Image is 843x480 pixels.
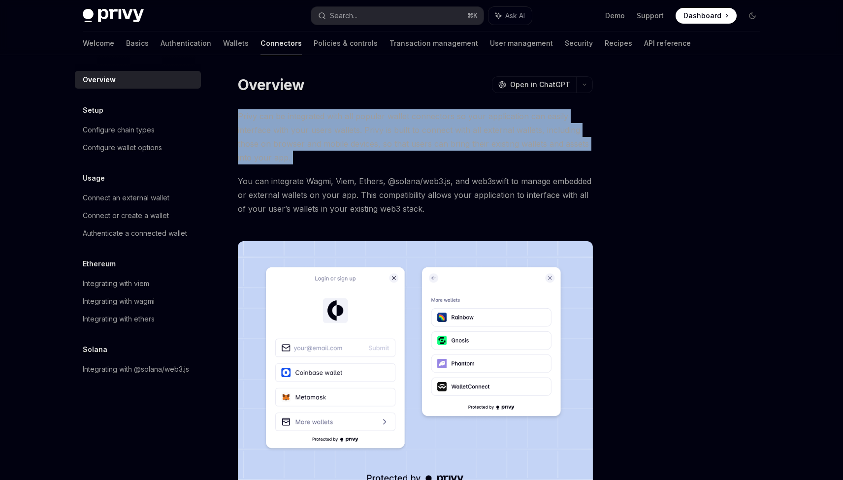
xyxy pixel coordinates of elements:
a: Welcome [83,32,114,55]
button: Search...⌘K [311,7,484,25]
div: Search... [330,10,357,22]
span: ⌘ K [467,12,478,20]
div: Integrating with @solana/web3.js [83,363,189,375]
a: Support [637,11,664,21]
a: API reference [644,32,691,55]
h5: Ethereum [83,258,116,270]
h5: Usage [83,172,105,184]
a: Transaction management [389,32,478,55]
h1: Overview [238,76,304,94]
a: Connect an external wallet [75,189,201,207]
div: Authenticate a connected wallet [83,227,187,239]
button: Ask AI [488,7,532,25]
a: Authenticate a connected wallet [75,224,201,242]
button: Open in ChatGPT [492,76,576,93]
a: Integrating with @solana/web3.js [75,360,201,378]
span: Ask AI [505,11,525,21]
a: Dashboard [676,8,737,24]
h5: Solana [83,344,107,355]
span: You can integrate Wagmi, Viem, Ethers, @solana/web3.js, and web3swift to manage embedded or exter... [238,174,593,216]
a: Authentication [161,32,211,55]
a: Security [565,32,593,55]
div: Integrating with ethers [83,313,155,325]
a: Policies & controls [314,32,378,55]
a: Connect or create a wallet [75,207,201,224]
a: User management [490,32,553,55]
a: Integrating with viem [75,275,201,292]
a: Connectors [260,32,302,55]
div: Configure wallet options [83,142,162,154]
a: Configure wallet options [75,139,201,157]
img: dark logo [83,9,144,23]
button: Toggle dark mode [745,8,760,24]
a: Basics [126,32,149,55]
div: Connect an external wallet [83,192,169,204]
div: Integrating with wagmi [83,295,155,307]
a: Demo [605,11,625,21]
div: Configure chain types [83,124,155,136]
a: Configure chain types [75,121,201,139]
div: Integrating with viem [83,278,149,289]
a: Overview [75,71,201,89]
a: Recipes [605,32,632,55]
a: Wallets [223,32,249,55]
span: Dashboard [683,11,721,21]
a: Integrating with ethers [75,310,201,328]
span: Privy can be integrated with all popular wallet connectors so your application can easily interfa... [238,109,593,164]
a: Integrating with wagmi [75,292,201,310]
span: Open in ChatGPT [510,80,570,90]
div: Connect or create a wallet [83,210,169,222]
div: Overview [83,74,116,86]
h5: Setup [83,104,103,116]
